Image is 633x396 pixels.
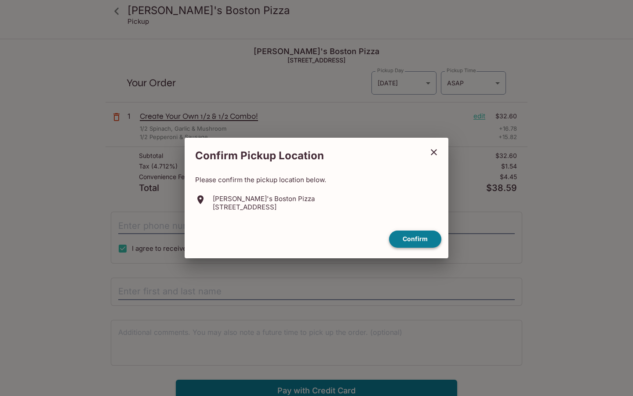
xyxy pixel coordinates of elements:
button: confirm [389,231,441,248]
p: Please confirm the pickup location below. [195,176,438,184]
h2: Confirm Pickup Location [185,145,423,167]
p: [STREET_ADDRESS] [213,203,315,211]
p: [PERSON_NAME]'s Boston Pizza [213,194,315,203]
button: close [423,141,445,163]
